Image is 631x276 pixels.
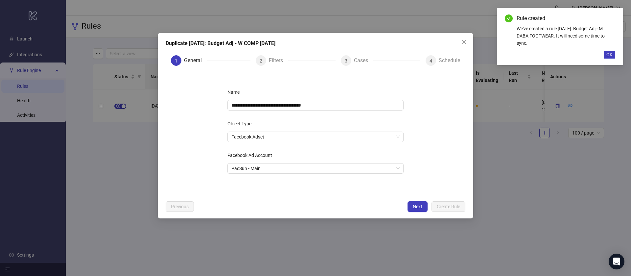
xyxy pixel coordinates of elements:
[227,118,256,129] label: Object Type
[408,201,428,212] button: Next
[166,201,194,212] button: Previous
[227,100,404,111] input: Name
[609,254,624,269] div: Open Intercom Messenger
[517,25,615,47] div: We've created a rule [DATE]: Budget Adj - M DABA FOOTWEAR. It will need some time to sync.
[604,51,615,59] button: OK
[260,58,262,63] span: 2
[505,14,513,22] span: check-circle
[227,150,276,161] label: Facebook Ad Account
[439,55,460,66] div: Schedule
[166,39,465,47] div: Duplicate [DATE]: Budget Adj - W COMP [DATE]
[459,37,469,47] button: Close
[461,39,467,45] span: close
[432,201,465,212] button: Create Rule
[354,55,373,66] div: Cases
[430,58,432,63] span: 4
[345,58,347,63] span: 3
[517,14,615,22] div: Rule created
[184,55,207,66] div: General
[413,204,422,209] span: Next
[269,55,288,66] div: Filters
[175,58,177,63] span: 1
[606,52,613,57] span: OK
[231,132,400,142] span: Facebook Adset
[608,14,615,22] a: Close
[231,163,400,173] span: PacSun - Main
[227,87,244,97] label: Name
